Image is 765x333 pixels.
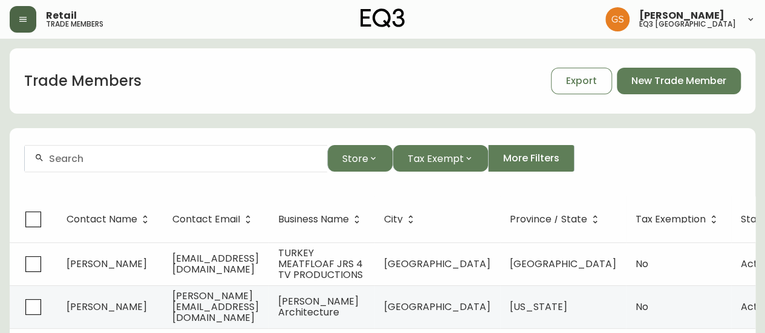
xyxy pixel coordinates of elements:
span: [GEOGRAPHIC_DATA] [510,257,616,271]
button: New Trade Member [617,68,741,94]
span: [EMAIL_ADDRESS][DOMAIN_NAME] [172,251,259,276]
button: More Filters [488,145,575,172]
span: City [384,214,418,225]
button: Export [551,68,612,94]
span: [PERSON_NAME][EMAIL_ADDRESS][DOMAIN_NAME] [172,289,259,325]
span: [GEOGRAPHIC_DATA] [384,257,490,271]
span: No [636,257,648,271]
span: Contact Email [172,214,256,225]
span: Province / State [510,214,603,225]
span: Retail [46,11,77,21]
span: [PERSON_NAME] [67,257,147,271]
span: Tax Exemption [636,214,721,225]
input: Search [49,153,317,164]
span: [PERSON_NAME] [67,300,147,314]
span: City [384,216,403,223]
button: Tax Exempt [392,145,488,172]
span: Contact Email [172,216,240,223]
span: [US_STATE] [510,300,567,314]
span: [GEOGRAPHIC_DATA] [384,300,490,314]
span: More Filters [503,152,559,165]
button: Store [327,145,392,172]
span: TURKEY MEATFLOAF JRS 4 TV PRODUCTIONS [278,246,363,282]
h5: eq3 [GEOGRAPHIC_DATA] [639,21,736,28]
span: Export [566,74,597,88]
span: Business Name [278,214,365,225]
span: Contact Name [67,214,153,225]
span: Business Name [278,216,349,223]
img: 6b403d9c54a9a0c30f681d41f5fc2571 [605,7,630,31]
h1: Trade Members [24,71,142,91]
span: Province / State [510,216,587,223]
span: [PERSON_NAME] Architecture [278,294,359,319]
img: logo [360,8,405,28]
span: [PERSON_NAME] [639,11,724,21]
span: Tax Exemption [636,216,706,223]
span: Contact Name [67,216,137,223]
h5: trade members [46,21,103,28]
span: Tax Exempt [408,151,464,166]
span: New Trade Member [631,74,726,88]
span: No [636,300,648,314]
span: Store [342,151,368,166]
